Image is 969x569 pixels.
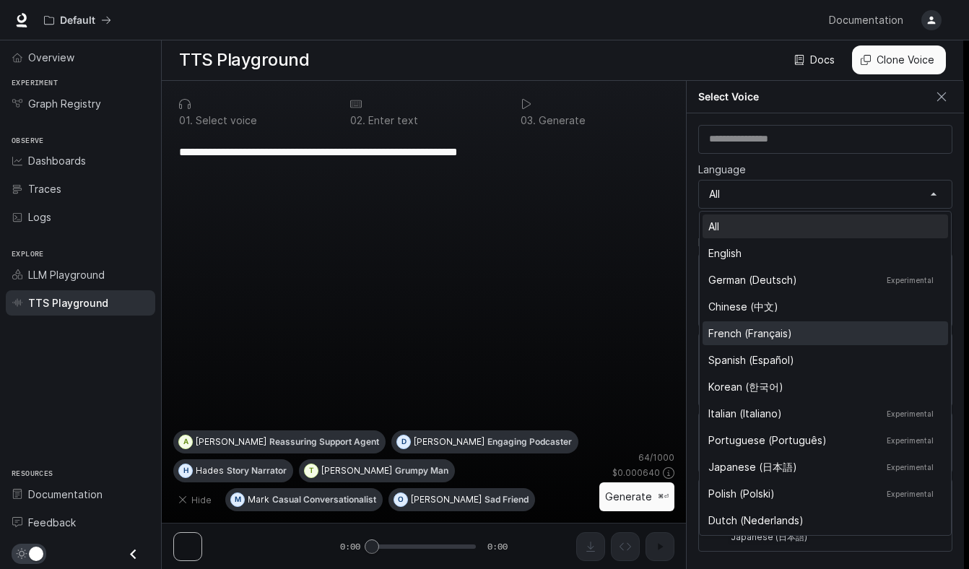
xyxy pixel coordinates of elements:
[708,272,937,287] div: German (Deutsch)
[884,274,937,287] p: Experimental
[708,246,937,261] div: English
[708,433,937,448] div: Portuguese (Português)
[708,406,937,421] div: Italian (Italiano)
[884,434,937,447] p: Experimental
[884,407,937,420] p: Experimental
[708,299,937,314] div: Chinese (中文)
[708,326,937,341] div: French (Français)
[708,513,937,528] div: Dutch (Nederlands)
[884,487,937,500] p: Experimental
[708,459,937,474] div: Japanese (日本語)
[884,461,937,474] p: Experimental
[708,486,937,501] div: Polish (Polski)
[708,352,937,368] div: Spanish (Español)
[708,219,937,234] div: All
[708,379,937,394] div: Korean (한국어)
